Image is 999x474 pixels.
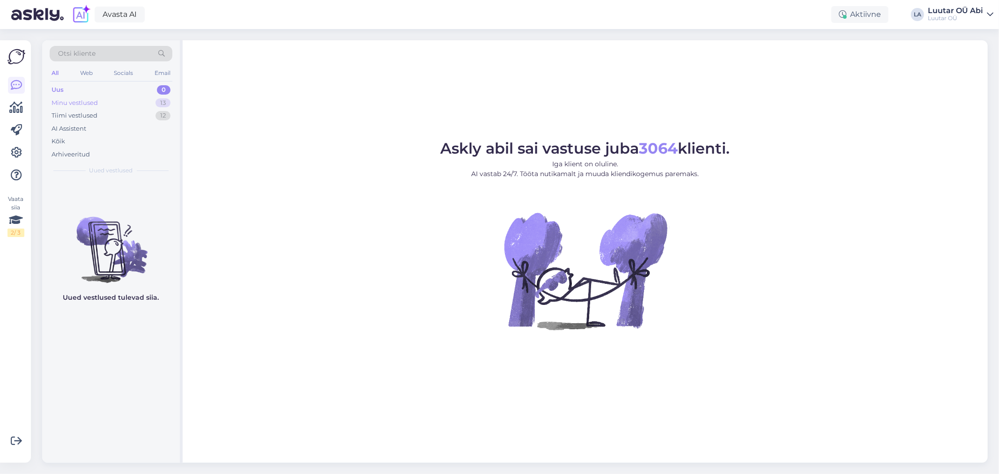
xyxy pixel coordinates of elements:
div: Email [153,67,172,79]
div: Tiimi vestlused [52,111,97,120]
div: AI Assistent [52,124,86,133]
img: Askly Logo [7,48,25,66]
div: All [50,67,60,79]
img: No chats [42,200,180,284]
span: Uued vestlused [89,166,133,175]
div: Minu vestlused [52,98,98,108]
div: Luutar OÜ Abi [928,7,983,15]
img: explore-ai [71,5,91,24]
img: No Chat active [501,186,670,355]
span: Otsi kliente [58,49,96,59]
div: 2 / 3 [7,229,24,237]
div: LA [911,8,924,21]
div: Socials [112,67,135,79]
p: Iga klient on oluline. AI vastab 24/7. Tööta nutikamalt ja muuda kliendikogemus paremaks. [441,159,730,179]
a: Luutar OÜ AbiLuutar OÜ [928,7,993,22]
div: Web [78,67,95,79]
div: Arhiveeritud [52,150,90,159]
div: Aktiivne [831,6,888,23]
b: 3064 [639,139,678,157]
div: 12 [155,111,170,120]
div: Luutar OÜ [928,15,983,22]
div: Vaata siia [7,195,24,237]
a: Avasta AI [95,7,145,22]
span: Askly abil sai vastuse juba klienti. [441,139,730,157]
div: 0 [157,85,170,95]
div: Kõik [52,137,65,146]
p: Uued vestlused tulevad siia. [63,293,159,303]
div: Uus [52,85,64,95]
div: 13 [155,98,170,108]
